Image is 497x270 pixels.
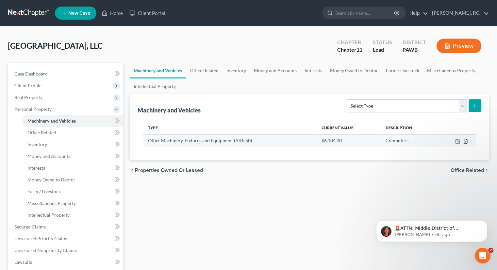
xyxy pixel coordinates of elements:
span: Real Property [14,94,42,100]
a: Home [98,7,126,19]
a: Miscellaneous Property [423,63,479,78]
span: New Case [68,11,90,16]
input: Search by name... [335,7,395,19]
a: Secured Claims [9,221,123,233]
iframe: Intercom notifications message [366,207,497,252]
span: Money Owed to Debtor [27,177,75,182]
a: Lawsuits [9,256,123,268]
span: Personal Property [14,106,52,112]
span: Miscellaneous Property [27,200,76,206]
div: Machinery and Vehicles [138,106,201,114]
a: Help [406,7,428,19]
span: Intellectual Property [27,212,70,218]
a: Money Owed to Debtor [22,174,123,186]
div: Lead [373,46,392,54]
span: Office Related [451,168,484,173]
a: Machinery and Vehicles [22,115,123,127]
a: Interests [22,162,123,174]
a: [PERSON_NAME], P.C. [429,7,489,19]
i: chevron_right [484,168,489,173]
button: Preview [437,39,481,53]
span: Client Profile [14,83,41,88]
span: Office Related [27,130,56,135]
span: 11 [356,46,362,53]
div: Chapter [337,46,362,54]
span: Interests [27,165,45,171]
a: Interests [301,63,326,78]
span: Machinery and Vehicles [27,118,76,124]
a: Office Related [186,63,223,78]
a: Case Dashboard [9,68,123,80]
i: chevron_left [130,168,135,173]
span: Lawsuits [14,259,32,265]
th: Current Value [316,121,380,134]
span: Farm / Livestock [27,189,61,194]
a: Client Portal [126,7,169,19]
button: chevron_left Properties Owned or Leased [130,168,203,173]
a: Inventory [223,63,250,78]
td: $6,104.00 [316,134,380,147]
iframe: Intercom live chat [475,248,490,263]
td: Other Machinery, Fixtures and Equipment (A/B: 50) [143,134,316,147]
a: Intellectual Property [130,78,180,94]
a: Money and Accounts [250,63,301,78]
span: [GEOGRAPHIC_DATA], LLC [8,41,103,50]
div: District [403,39,426,46]
div: Chapter [337,39,362,46]
span: Inventory [27,142,47,147]
a: Unsecured Priority Claims [9,233,123,245]
div: Status [373,39,392,46]
span: Case Dashboard [14,71,48,76]
a: Money and Accounts [22,150,123,162]
th: Type [143,121,316,134]
a: Unsecured Nonpriority Claims [9,245,123,256]
div: PAWB [403,46,426,54]
span: Secured Claims [14,224,46,229]
a: Miscellaneous Property [22,197,123,209]
a: Intellectual Property [22,209,123,221]
a: Farm / Livestock [382,63,423,78]
span: Properties Owned or Leased [135,168,203,173]
span: Unsecured Priority Claims [14,236,68,241]
th: Description [380,121,436,134]
a: Farm / Livestock [22,186,123,197]
a: Office Related [22,127,123,139]
a: Money Owed to Debtor [326,63,382,78]
span: Unsecured Nonpriority Claims [14,247,77,253]
span: Money and Accounts [27,153,70,159]
a: Inventory [22,139,123,150]
button: Office Related chevron_right [451,168,489,173]
td: Computers [380,134,436,147]
span: 2 [488,248,493,253]
a: Machinery and Vehicles [130,63,186,78]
